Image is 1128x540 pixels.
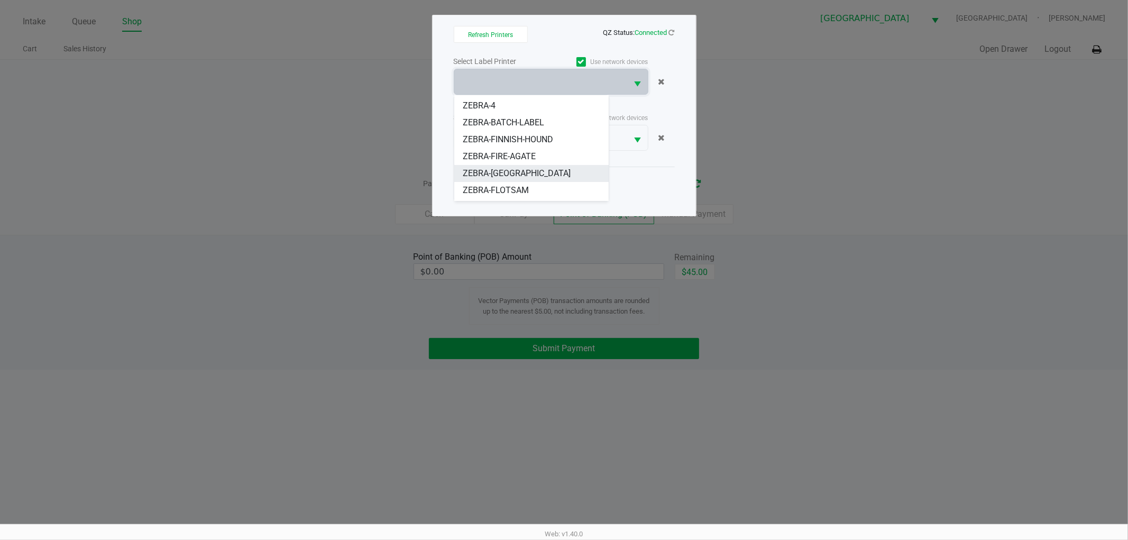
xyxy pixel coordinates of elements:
button: Select [628,69,648,94]
span: ZEBRA-4 [463,99,496,112]
span: ZEBRA-FIRE-AGATE [463,150,536,163]
span: ZEBRA-FLOTSAM [463,184,529,197]
span: ZEBRA-BATCH-LABEL [463,116,544,129]
span: Web: v1.40.0 [545,530,583,538]
button: Refresh Printers [454,26,528,43]
label: Use network devices [551,57,648,67]
span: QZ Status: [603,29,675,36]
span: ZEBRA-FINNISH-HOUND [463,133,553,146]
div: Select Label Printer [454,56,551,67]
span: Connected [635,29,667,36]
span: Refresh Printers [468,31,513,39]
span: ZEBRA-[GEOGRAPHIC_DATA] [463,167,571,180]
